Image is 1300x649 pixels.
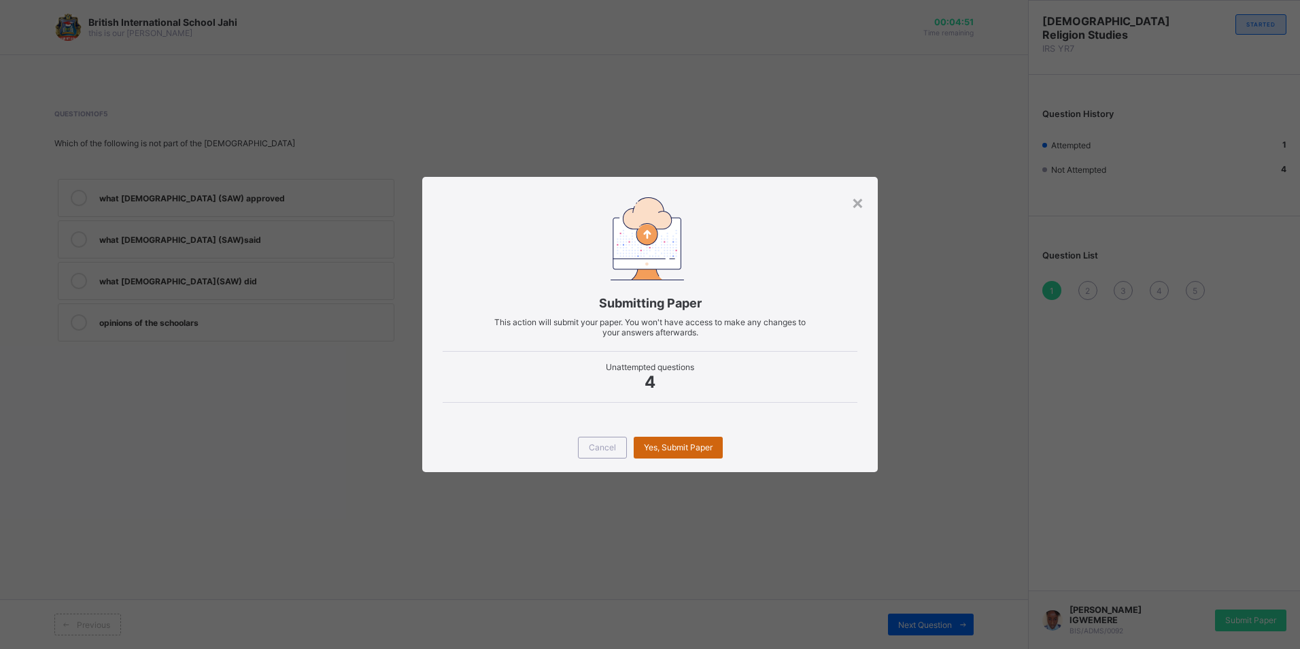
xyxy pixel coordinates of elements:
[443,296,857,310] span: Submitting Paper
[494,317,806,337] span: This action will submit your paper. You won't have access to make any changes to your answers aft...
[443,372,857,392] span: 4
[851,190,864,214] div: ×
[589,442,616,452] span: Cancel
[644,442,713,452] span: Yes, Submit Paper
[443,362,857,372] span: Unattempted questions
[611,197,684,280] img: submitting-paper.7509aad6ec86be490e328e6d2a33d40a.svg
